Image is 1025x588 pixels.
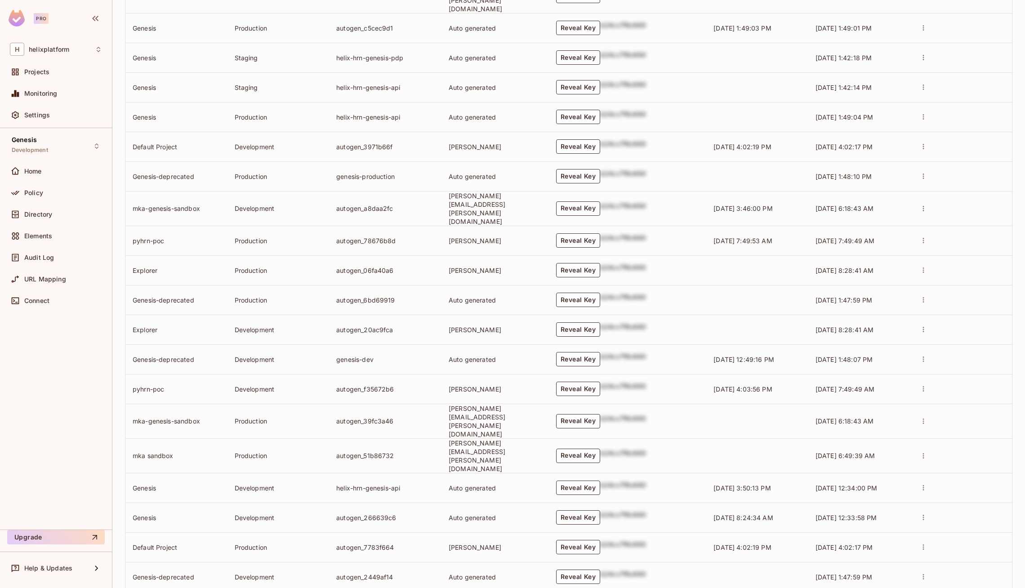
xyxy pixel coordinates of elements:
td: autogen_20ac9fca [329,315,441,344]
td: Development [227,191,330,226]
button: Reveal Key [556,169,600,183]
span: [DATE] 7:49:53 AM [713,237,772,245]
div: b24cc7f8c660 [600,510,646,525]
span: Development [12,147,48,154]
span: Workspace: helixplatform [29,46,69,53]
div: b24cc7f8c660 [600,322,646,337]
button: actions [917,450,930,462]
td: autogen_c5cec9d1 [329,13,441,43]
span: [DATE] 6:18:43 AM [816,417,874,425]
td: Genesis-deprecated [125,344,227,374]
td: autogen_266639c6 [329,503,441,532]
td: [PERSON_NAME] [441,315,549,344]
span: [DATE] 8:28:41 AM [816,267,874,274]
td: [PERSON_NAME] [441,374,549,404]
button: Reveal Key [556,449,600,463]
td: Production [227,13,330,43]
button: Reveal Key [556,263,600,277]
td: Explorer [125,315,227,344]
button: actions [917,353,930,365]
td: Development [227,315,330,344]
button: actions [917,22,930,34]
div: Pro [34,13,49,24]
button: Reveal Key [556,139,600,154]
button: Reveal Key [556,481,600,495]
td: Staging [227,72,330,102]
span: Audit Log [24,254,54,261]
td: Development [227,503,330,532]
button: actions [917,383,930,395]
div: b24cc7f8c660 [600,233,646,248]
td: [PERSON_NAME] [441,132,549,161]
td: Production [227,226,330,255]
span: [DATE] 4:02:19 PM [713,143,771,151]
span: Projects [24,68,49,76]
td: Production [227,438,330,473]
td: autogen_a8daa2fc [329,191,441,226]
td: autogen_3971b66f [329,132,441,161]
td: [PERSON_NAME][EMAIL_ADDRESS][PERSON_NAME][DOMAIN_NAME] [441,438,549,473]
button: Reveal Key [556,414,600,428]
span: [DATE] 4:02:19 PM [713,543,771,551]
span: [DATE] 1:49:03 PM [713,24,771,32]
span: Directory [24,211,52,218]
td: [PERSON_NAME] [441,226,549,255]
td: Auto generated [441,13,549,43]
td: Genesis [125,43,227,72]
span: [DATE] 4:02:17 PM [816,543,873,551]
button: actions [917,234,930,247]
td: helix-hrn-genesis-pdp [329,43,441,72]
button: actions [917,170,930,183]
div: b24cc7f8c660 [600,110,646,124]
span: [DATE] 1:47:59 PM [816,573,873,581]
span: [DATE] 6:49:39 AM [816,452,875,459]
td: autogen_6bd69919 [329,285,441,315]
div: b24cc7f8c660 [600,169,646,183]
button: actions [917,264,930,276]
td: genesis-dev [329,344,441,374]
button: Reveal Key [556,110,600,124]
button: Reveal Key [556,21,600,35]
td: Genesis [125,72,227,102]
span: [DATE] 12:49:16 PM [713,356,774,363]
td: Auto generated [441,285,549,315]
button: actions [917,294,930,306]
button: Reveal Key [556,233,600,248]
td: Production [227,285,330,315]
span: [DATE] 8:24:34 AM [713,514,773,521]
td: Auto generated [441,161,549,191]
button: actions [917,51,930,64]
span: [DATE] 6:18:43 AM [816,205,874,212]
div: b24cc7f8c660 [600,263,646,277]
div: b24cc7f8c660 [600,570,646,584]
div: b24cc7f8c660 [600,449,646,463]
td: autogen_7783f664 [329,532,441,562]
div: b24cc7f8c660 [600,382,646,396]
td: Production [227,532,330,562]
td: pyhrn-poc [125,226,227,255]
span: [DATE] 4:02:17 PM [816,143,873,151]
span: Help & Updates [24,565,72,572]
span: [DATE] 7:49:49 AM [816,237,875,245]
td: helix-hrn-genesis-api [329,473,441,503]
button: Reveal Key [556,352,600,366]
span: [DATE] 3:50:13 PM [713,484,771,492]
span: URL Mapping [24,276,66,283]
button: actions [917,511,930,524]
span: Connect [24,297,49,304]
span: [DATE] 1:49:04 PM [816,113,873,121]
button: Reveal Key [556,540,600,554]
span: Home [24,168,42,175]
button: actions [917,481,930,494]
td: Production [227,102,330,132]
span: Elements [24,232,52,240]
button: actions [917,202,930,215]
td: genesis-production [329,161,441,191]
td: [PERSON_NAME][EMAIL_ADDRESS][PERSON_NAME][DOMAIN_NAME] [441,404,549,438]
td: pyhrn-poc [125,374,227,404]
button: Reveal Key [556,322,600,337]
button: Reveal Key [556,570,600,584]
td: autogen_51b86732 [329,438,441,473]
span: [DATE] 12:33:58 PM [816,514,877,521]
td: helix-hrn-genesis-api [329,72,441,102]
